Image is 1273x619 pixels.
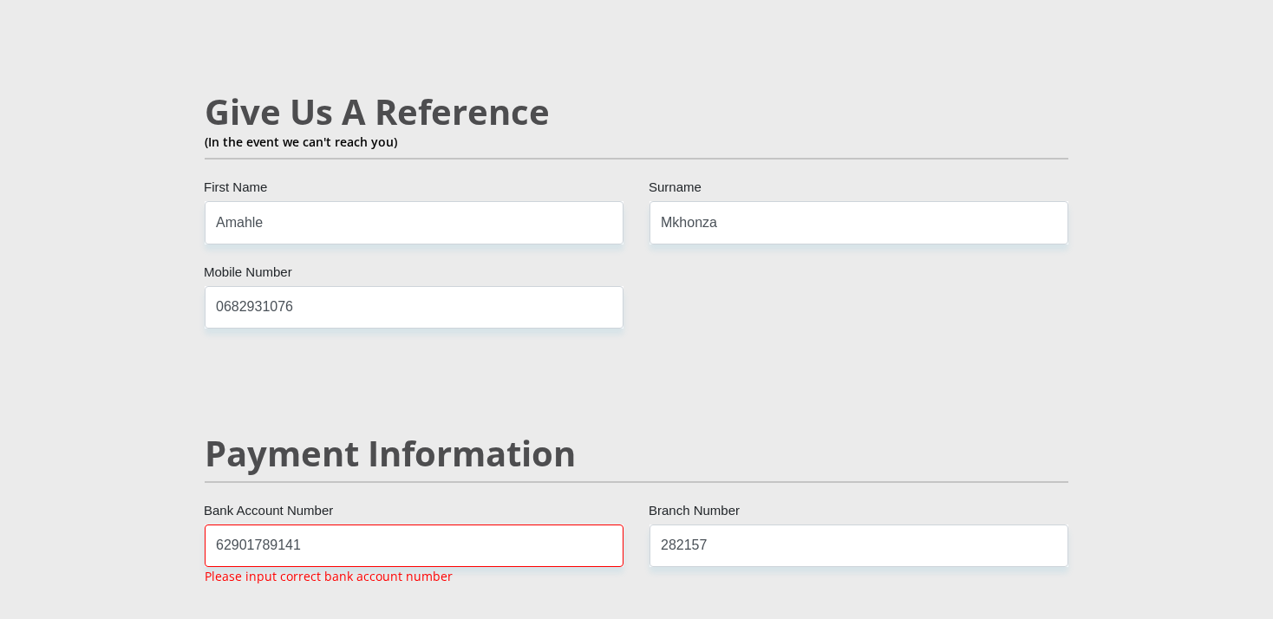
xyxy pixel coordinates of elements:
[205,133,1068,151] p: (In the event we can't reach you)
[205,286,623,329] input: Mobile Number
[650,201,1068,244] input: Surname
[205,201,623,244] input: Name
[205,525,623,567] input: Bank Account Number
[650,525,1068,567] input: Branch Number
[205,91,1068,133] h2: Give Us A Reference
[205,433,1068,474] h2: Payment Information
[205,567,453,585] p: Please input correct bank account number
